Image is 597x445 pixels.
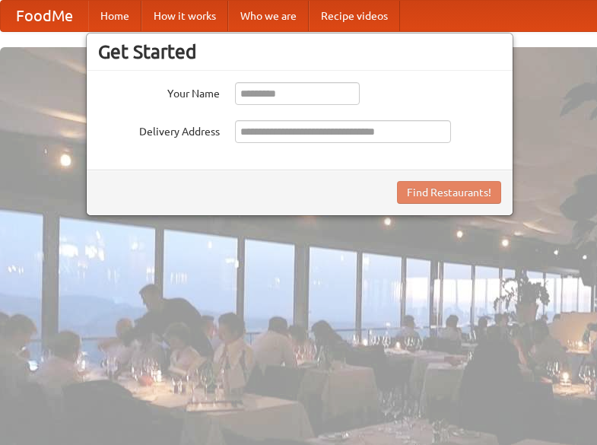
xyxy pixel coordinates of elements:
[1,1,88,31] a: FoodMe
[228,1,309,31] a: Who we are
[141,1,228,31] a: How it works
[88,1,141,31] a: Home
[98,82,220,101] label: Your Name
[309,1,400,31] a: Recipe videos
[98,40,501,63] h3: Get Started
[98,120,220,139] label: Delivery Address
[397,181,501,204] button: Find Restaurants!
